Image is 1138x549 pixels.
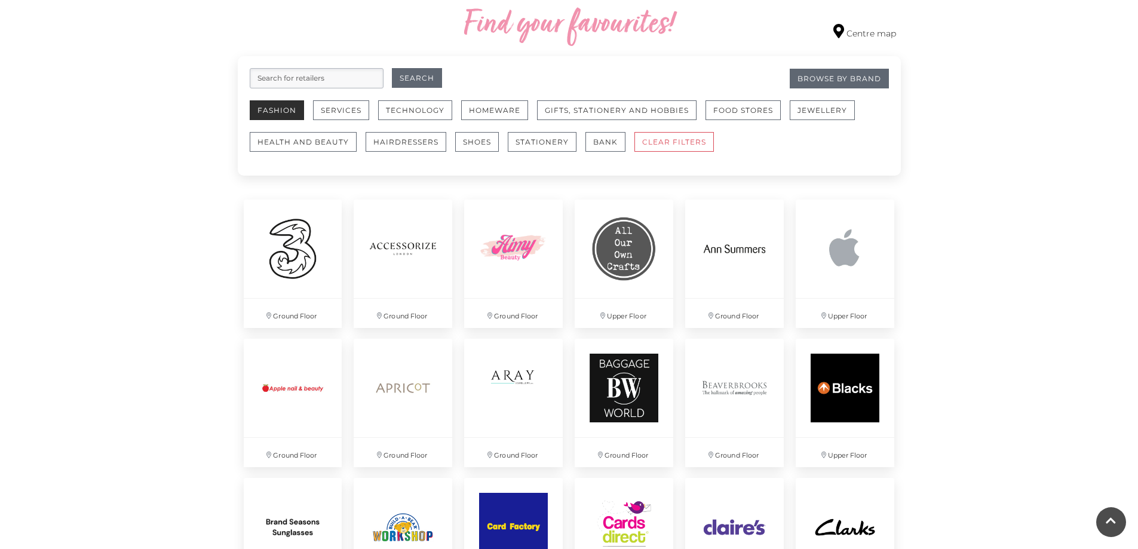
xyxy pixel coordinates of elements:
[392,68,442,88] button: Search
[348,333,458,473] a: Ground Floor
[790,69,889,88] a: Browse By Brand
[458,333,569,473] a: Ground Floor
[351,6,787,44] h2: Find your favourites!
[796,438,894,467] p: Upper Floor
[313,100,369,120] button: Services
[461,100,528,120] button: Homeware
[250,68,384,88] input: Search for retailers
[354,438,452,467] p: Ground Floor
[250,132,366,164] a: Health and Beauty
[366,132,455,164] a: Hairdressers
[685,299,784,328] p: Ground Floor
[250,100,304,120] button: Fashion
[575,299,673,328] p: Upper Floor
[244,299,342,328] p: Ground Floor
[250,132,357,152] button: Health and Beauty
[790,194,900,334] a: Upper Floor
[366,132,446,152] button: Hairdressers
[585,132,634,164] a: Bank
[569,194,679,334] a: Upper Floor
[679,194,790,334] a: Ground Floor
[378,100,452,120] button: Technology
[250,100,313,132] a: Fashion
[508,132,576,152] button: Stationery
[464,299,563,328] p: Ground Floor
[238,194,348,334] a: Ground Floor
[575,438,673,467] p: Ground Floor
[458,194,569,334] a: Ground Floor
[348,194,458,334] a: Ground Floor
[455,132,499,152] button: Shoes
[464,438,563,467] p: Ground Floor
[508,132,585,164] a: Stationery
[354,299,452,328] p: Ground Floor
[634,132,723,164] a: CLEAR FILTERS
[685,438,784,467] p: Ground Floor
[796,299,894,328] p: Upper Floor
[585,132,625,152] button: Bank
[537,100,706,132] a: Gifts, Stationery and Hobbies
[679,333,790,473] a: Ground Floor
[244,438,342,467] p: Ground Floor
[461,100,537,132] a: Homeware
[238,333,348,473] a: Ground Floor
[569,333,679,473] a: Ground Floor
[378,100,461,132] a: Technology
[634,132,714,152] button: CLEAR FILTERS
[706,100,781,120] button: Food Stores
[455,132,508,164] a: Shoes
[833,24,896,40] a: Centre map
[313,100,378,132] a: Services
[790,333,900,473] a: Upper Floor
[706,100,790,132] a: Food Stores
[537,100,697,120] button: Gifts, Stationery and Hobbies
[790,100,864,132] a: Jewellery
[790,100,855,120] button: Jewellery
